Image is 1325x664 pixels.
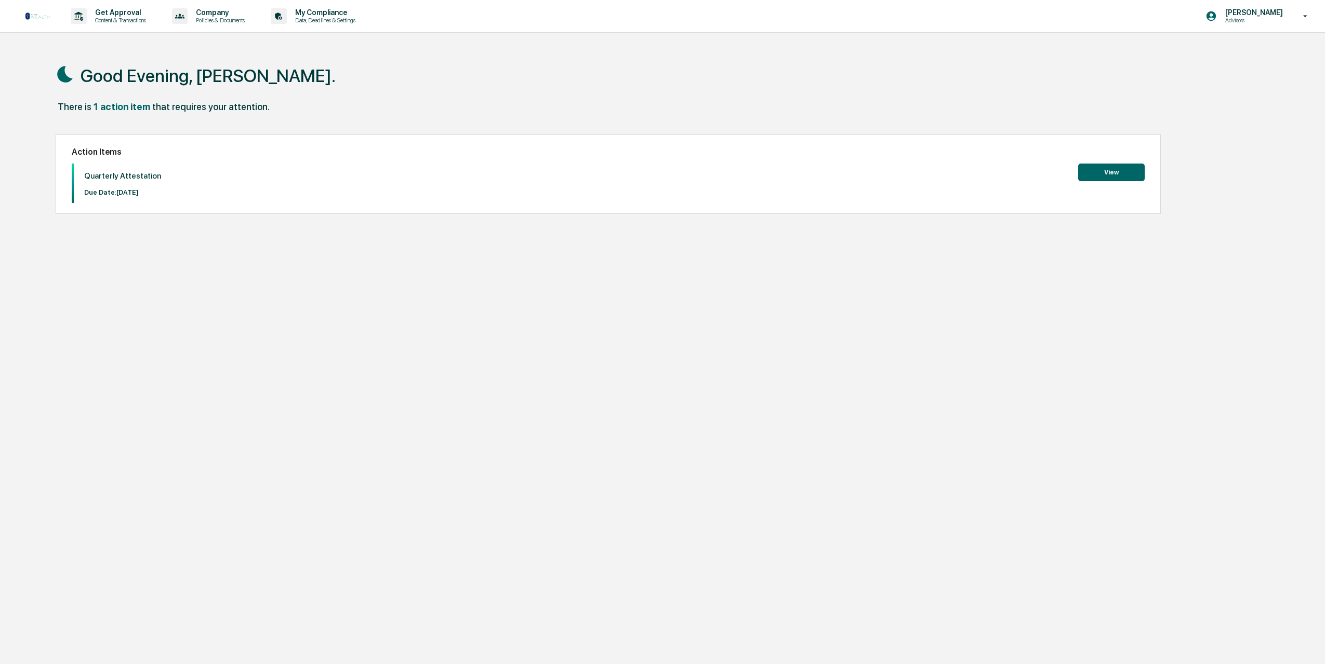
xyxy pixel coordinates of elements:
img: logo [25,12,50,20]
h1: Good Evening, [PERSON_NAME]. [81,65,336,86]
button: View [1078,164,1145,181]
a: View [1078,167,1145,177]
p: Quarterly Attestation [84,171,161,181]
div: 1 action item [94,101,150,112]
p: Company [188,8,250,17]
div: There is [58,101,91,112]
p: [PERSON_NAME] [1217,8,1288,17]
p: My Compliance [287,8,361,17]
p: Content & Transactions [87,17,151,24]
div: that requires your attention. [152,101,270,112]
h2: Action Items [72,147,1145,157]
p: Due Date: [DATE] [84,188,161,196]
p: Data, Deadlines & Settings [287,17,361,24]
p: Advisors [1217,17,1288,24]
p: Policies & Documents [188,17,250,24]
p: Get Approval [87,8,151,17]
